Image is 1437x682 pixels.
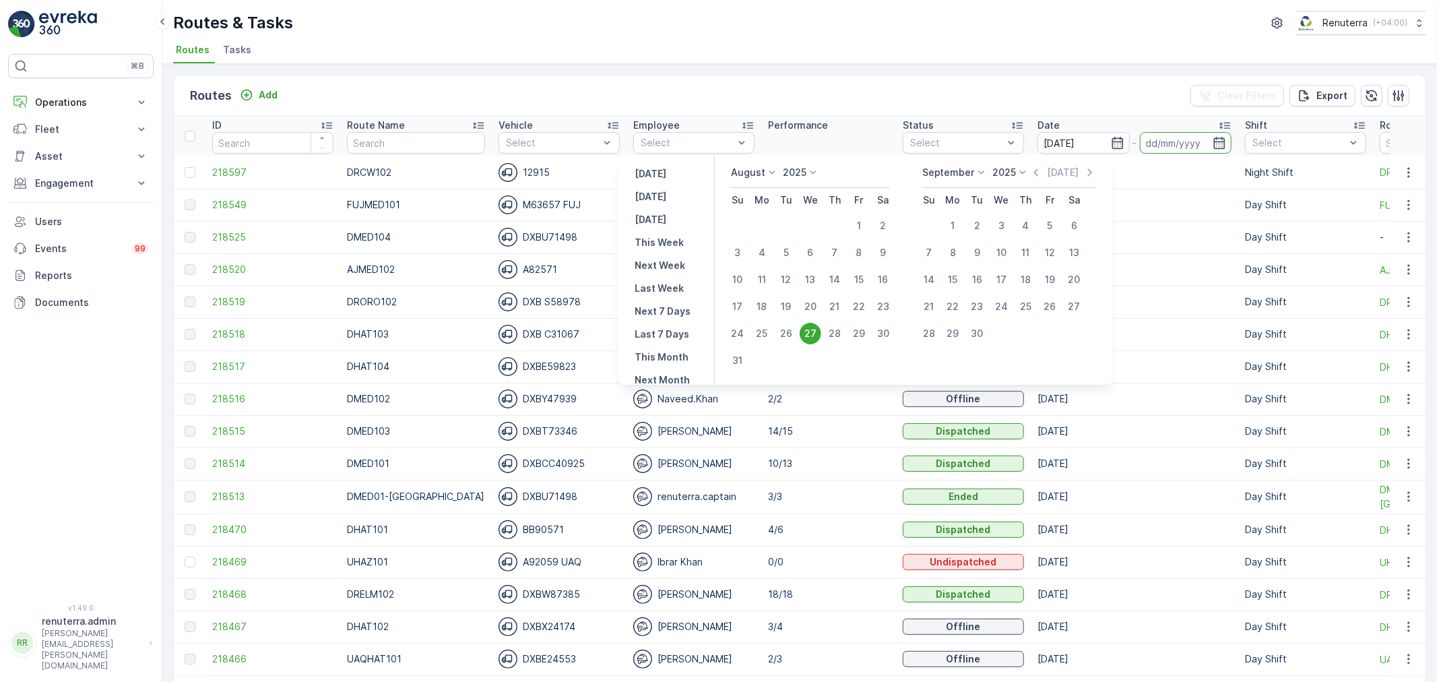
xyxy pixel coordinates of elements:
th: Thursday [823,188,847,212]
img: logo [8,11,35,38]
td: [DATE] [1031,415,1238,447]
div: 22 [943,296,964,317]
td: Day Shift [1238,480,1373,514]
td: Day Shift [1238,611,1373,643]
td: Day Shift [1238,318,1373,350]
div: 12 [1040,242,1061,263]
p: September [922,166,975,179]
th: Saturday [871,188,895,212]
p: Events [35,242,124,255]
input: Search [347,132,485,154]
td: Day Shift [1238,546,1373,578]
a: Documents [8,289,154,316]
p: Employee [633,119,680,132]
th: Wednesday [798,188,823,212]
p: Select [1252,136,1345,150]
div: 2 [872,215,894,237]
div: 26 [775,323,797,344]
td: 2/3 [761,643,896,675]
p: Documents [35,296,148,309]
td: DMED101 [340,447,492,480]
div: DXBY47939 [499,390,620,408]
div: 6 [800,242,821,263]
td: UAQHAT101 [340,643,492,675]
td: DRCW102 [340,156,492,189]
div: Toggle Row Selected [185,199,195,210]
td: FUJMED101 [340,189,492,221]
span: 218520 [212,263,333,276]
div: 9 [967,242,988,263]
td: 0/0 [761,546,896,578]
p: Last Week [635,282,684,295]
td: [DATE] [1031,480,1238,514]
div: 10 [727,269,748,290]
p: Renuterra [1322,16,1368,30]
img: svg%3e [499,585,517,604]
div: 21 [918,296,940,317]
th: Thursday [1014,188,1038,212]
p: ⌘B [131,61,144,71]
div: 8 [848,242,870,263]
input: Search [212,132,333,154]
p: Dispatched [936,588,991,601]
div: 29 [848,323,870,344]
p: 2025 [783,166,806,179]
div: Toggle Row Selected [185,297,195,307]
div: Naveed.Khan [633,390,755,408]
img: svg%3e [499,487,517,506]
button: Next 7 Days [629,303,696,319]
p: Reports [35,269,148,282]
td: [DATE] [1031,546,1238,578]
span: 218470 [212,523,333,536]
td: Day Shift [1238,643,1373,675]
div: 17 [991,269,1013,290]
div: 27 [800,323,821,344]
div: 27 [1064,296,1085,317]
span: Routes [176,43,210,57]
img: svg%3e [633,585,652,604]
p: This Week [635,236,684,249]
td: DHAT103 [340,318,492,350]
td: Day Shift [1238,514,1373,546]
td: UHAZ101 [340,546,492,578]
td: [DATE] [1031,578,1238,611]
p: [DATE] [635,213,666,226]
td: DMED01-[GEOGRAPHIC_DATA] [340,480,492,514]
button: Last Week [629,280,689,297]
td: [DATE] [1031,447,1238,480]
div: 23 [967,296,988,317]
div: 19 [775,296,797,317]
div: Toggle Row Selected [185,557,195,567]
p: Offline [947,620,981,633]
div: 13 [800,269,821,290]
a: 218516 [212,392,333,406]
td: Day Shift [1238,286,1373,318]
div: 3 [991,215,1013,237]
p: [DATE] [635,167,666,181]
div: 11 [1015,242,1037,263]
span: 218467 [212,620,333,633]
a: 218514 [212,457,333,470]
p: Operations [35,96,127,109]
div: 30 [967,323,988,344]
div: 6 [1064,215,1085,237]
div: 3 [727,242,748,263]
p: Select [506,136,599,150]
th: Tuesday [965,188,990,212]
button: Operations [8,89,154,116]
td: Day Shift [1238,383,1373,415]
p: Select [910,136,1003,150]
p: Offline [947,652,981,666]
div: 16 [967,269,988,290]
img: svg%3e [633,520,652,539]
p: Routes [190,86,232,105]
span: 218466 [212,652,333,666]
td: 4/6 [761,514,896,546]
div: 14 [918,269,940,290]
img: svg%3e [633,487,652,506]
div: DXBT73346 [499,422,620,441]
img: svg%3e [499,195,517,214]
a: Events99 [8,235,154,262]
div: DXB C31067 [499,325,620,344]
